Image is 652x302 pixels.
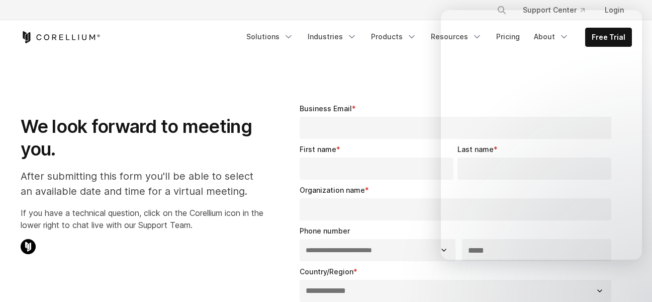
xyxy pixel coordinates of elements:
span: Country/Region [300,267,353,276]
iframe: Intercom live chat [618,268,642,292]
a: Login [597,1,632,19]
a: Solutions [240,28,300,46]
span: First name [300,145,336,154]
iframe: Intercom live chat [441,10,642,260]
button: Search [493,1,511,19]
h1: We look forward to meeting you. [21,115,263,161]
p: After submitting this form you'll be able to select an available date and time for a virtual meet... [21,169,263,199]
a: Corellium Home [21,31,101,43]
a: Products [365,28,423,46]
a: Support Center [515,1,593,19]
span: Business Email [300,104,352,113]
div: Navigation Menu [485,1,632,19]
div: Navigation Menu [240,28,632,47]
span: Organization name [300,186,365,194]
a: Resources [425,28,488,46]
span: Phone number [300,226,350,235]
a: Industries [302,28,363,46]
img: Corellium Chat Icon [21,239,36,254]
p: If you have a technical question, click on the Corellium icon in the lower right to chat live wit... [21,207,263,231]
